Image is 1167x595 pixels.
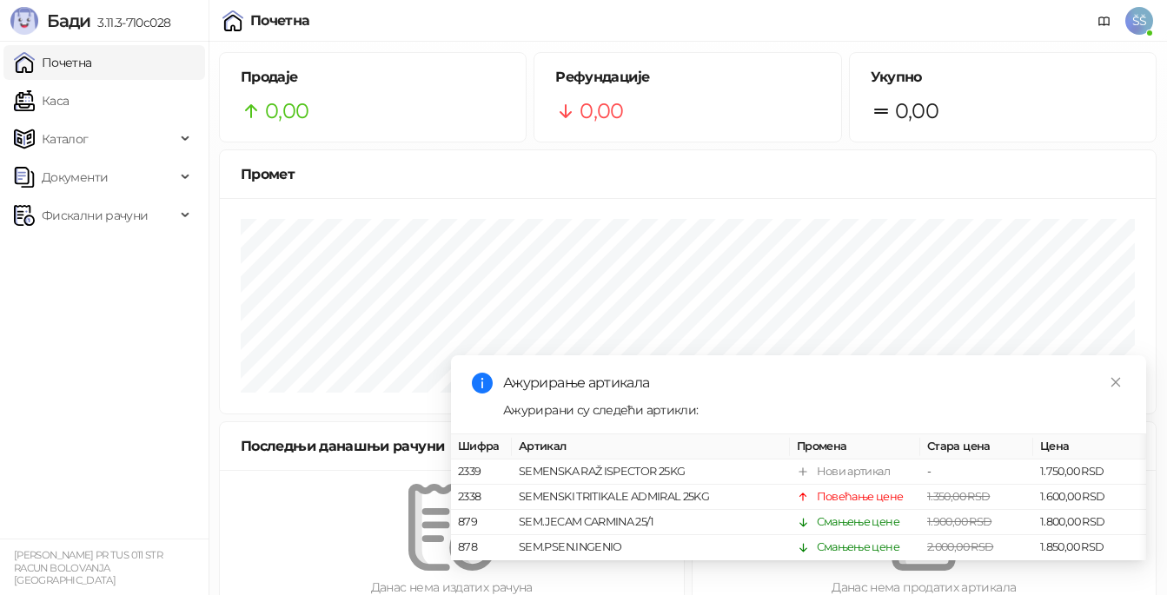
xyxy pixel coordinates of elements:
[927,516,991,529] span: 1.900,00 RSD
[895,95,938,128] span: 0,00
[451,511,512,536] td: 879
[790,434,920,459] th: Промена
[42,198,148,233] span: Фискални рачуни
[817,489,904,506] div: Повећање цене
[927,541,993,554] span: 2.000,00 RSD
[241,67,505,88] h5: Продаје
[42,160,108,195] span: Документи
[250,14,310,28] div: Почетна
[472,373,493,393] span: info-circle
[451,486,512,511] td: 2338
[817,539,899,557] div: Смањење цене
[451,434,512,459] th: Шифра
[920,460,1033,486] td: -
[512,460,790,486] td: SEMENSKA RAŽ ISPECTOR 25KG
[555,67,819,88] h5: Рефундације
[1033,536,1146,561] td: 1.850,00 RSD
[14,45,92,80] a: Почетна
[927,491,990,504] span: 1.350,00 RSD
[817,464,890,481] div: Нови артикал
[512,536,790,561] td: SEM.PSEN.INGENIO
[580,95,623,128] span: 0,00
[1125,7,1153,35] span: ŠŠ
[1033,434,1146,459] th: Цена
[241,163,1135,185] div: Промет
[871,67,1135,88] h5: Укупно
[920,434,1033,459] th: Стара цена
[10,7,38,35] img: Logo
[503,400,1125,420] div: Ажурирани су следећи артикли:
[1106,373,1125,392] a: Close
[512,511,790,536] td: SEM.JECAM CARMINA 25/1
[1033,460,1146,486] td: 1.750,00 RSD
[1091,7,1118,35] a: Документација
[42,122,89,156] span: Каталог
[90,15,170,30] span: 3.11.3-710c028
[14,549,162,586] small: [PERSON_NAME] PR TUS 011 STR RACUN BOLOVANJA [GEOGRAPHIC_DATA]
[512,434,790,459] th: Артикал
[817,514,899,532] div: Смањење цене
[503,373,1125,393] div: Ажурирање артикала
[451,536,512,561] td: 878
[1033,511,1146,536] td: 1.800,00 RSD
[241,435,506,457] div: Последњи данашњи рачуни
[451,460,512,486] td: 2339
[512,486,790,511] td: SEMENSKI TRITIKALE ADMIRAL 25KG
[265,95,308,128] span: 0,00
[14,83,69,118] a: Каса
[47,10,90,31] span: Бади
[1033,486,1146,511] td: 1.600,00 RSD
[1110,376,1122,388] span: close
